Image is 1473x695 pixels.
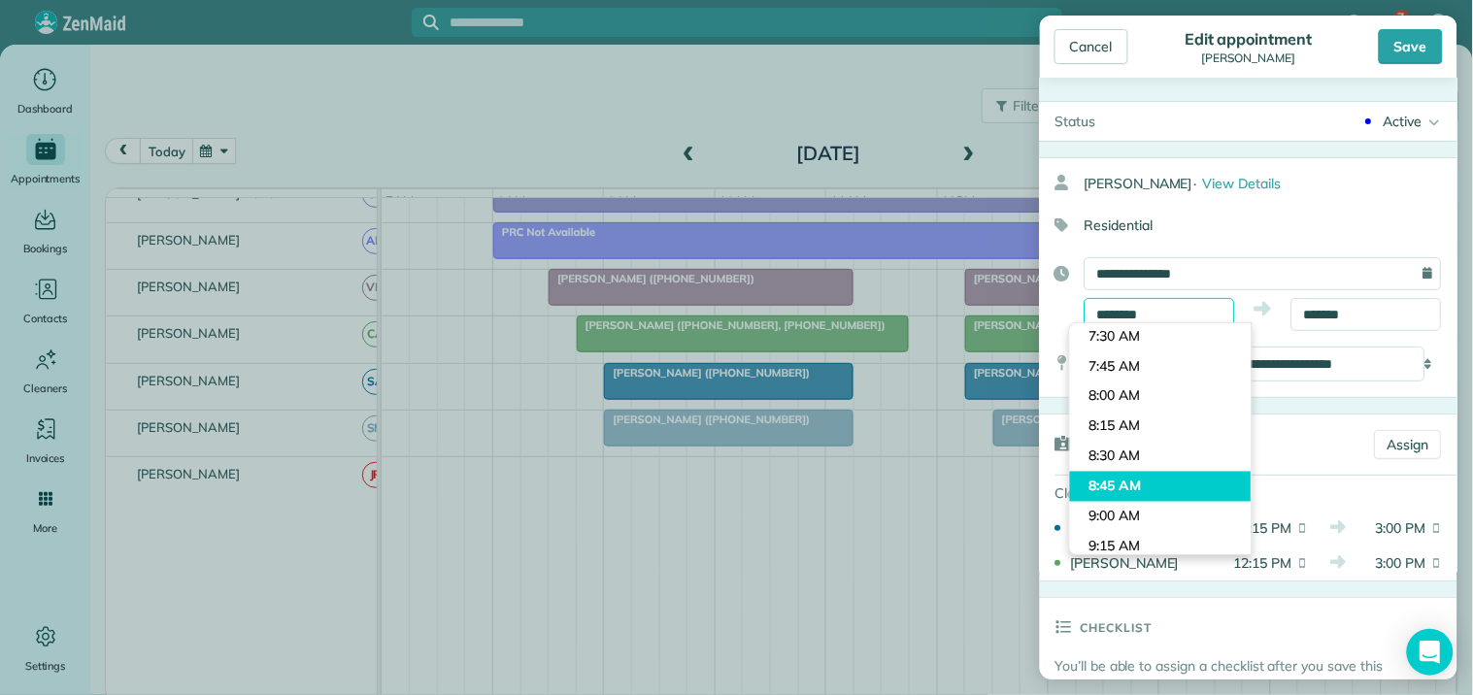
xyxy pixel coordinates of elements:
[1384,112,1423,131] div: Active
[1085,166,1457,201] div: [PERSON_NAME]
[1407,629,1454,676] div: Open Intercom Messenger
[1071,553,1221,573] div: [PERSON_NAME]
[1379,29,1443,64] div: Save
[1226,553,1292,573] span: 12:15 PM
[1070,412,1252,442] li: 8:15 AM
[1375,430,1442,459] a: Assign
[1055,29,1128,64] div: Cancel
[1070,442,1252,472] li: 8:30 AM
[1195,175,1198,192] span: ·
[1070,351,1252,381] li: 7:45 AM
[1226,518,1292,538] span: 12:15 PM
[1360,553,1426,573] span: 3:00 PM
[1070,321,1252,351] li: 7:30 AM
[1070,532,1252,562] li: 9:15 AM
[1070,472,1252,502] li: 8:45 AM
[1055,656,1457,695] p: You’ll be able to assign a checklist after you save this appointment.
[1360,518,1426,538] span: 3:00 PM
[1203,175,1282,192] span: View Details
[1040,209,1442,242] div: Residential
[1040,102,1112,141] div: Status
[1040,476,1176,511] div: Cleaners
[1081,598,1153,656] h3: Checklist
[1070,502,1252,532] li: 9:00 AM
[1179,51,1318,65] div: [PERSON_NAME]
[1179,29,1318,49] div: Edit appointment
[1070,381,1252,412] li: 8:00 AM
